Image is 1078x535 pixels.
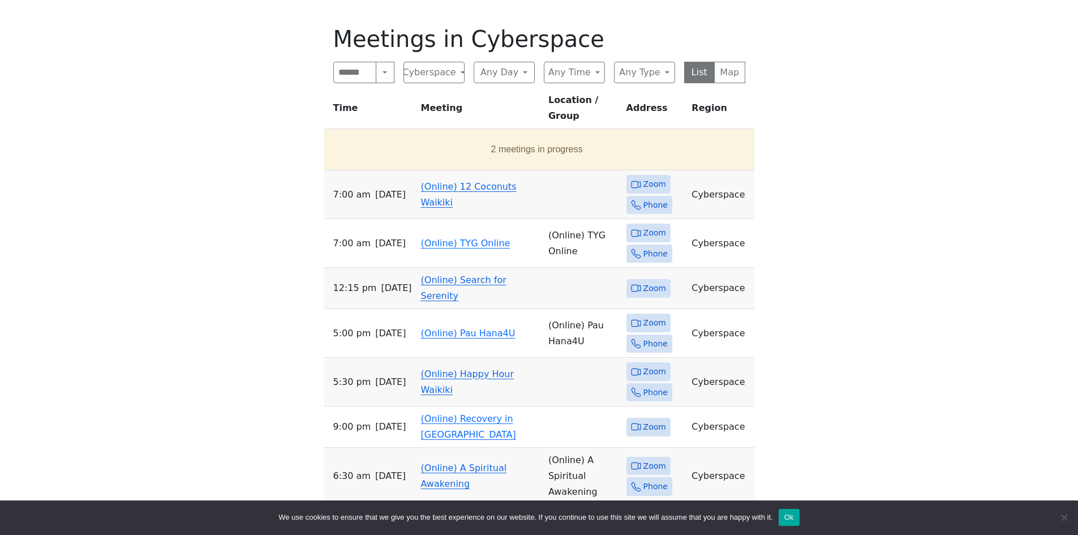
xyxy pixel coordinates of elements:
[403,62,465,83] button: Cyberspace
[643,177,666,191] span: Zoom
[333,326,371,341] span: 5:00 PM
[687,448,754,505] td: Cyberspace
[687,358,754,406] td: Cyberspace
[643,480,668,494] span: Phone
[375,326,406,341] span: [DATE]
[421,275,506,301] a: (Online) Search for Serenity
[375,419,406,435] span: [DATE]
[381,280,411,296] span: [DATE]
[684,62,715,83] button: List
[375,374,406,390] span: [DATE]
[421,328,516,339] a: (Online) Pau Hana4U
[416,92,544,129] th: Meeting
[643,226,666,240] span: Zoom
[544,309,622,358] td: (Online) Pau Hana4U
[643,386,668,400] span: Phone
[643,247,668,261] span: Phone
[687,268,754,309] td: Cyberspace
[278,512,772,523] span: We use cookies to ensure that we give you the best experience on our website. If you continue to ...
[687,219,754,268] td: Cyberspace
[687,92,754,129] th: Region
[643,365,666,379] span: Zoom
[329,134,745,165] button: 2 meetings in progress
[643,420,666,434] span: Zoom
[375,187,406,203] span: [DATE]
[622,92,688,129] th: Address
[1058,512,1070,523] span: No
[643,316,666,330] span: Zoom
[643,459,666,473] span: Zoom
[544,62,605,83] button: Any Time
[333,236,371,251] span: 7:00 AM
[324,92,416,129] th: Time
[421,238,510,249] a: (Online) TYG Online
[474,62,535,83] button: Any Day
[333,187,371,203] span: 7:00 AM
[687,309,754,358] td: Cyberspace
[333,468,371,484] span: 6:30 AM
[375,468,406,484] span: [DATE]
[614,62,675,83] button: Any Type
[333,25,745,53] h1: Meetings in Cyberspace
[333,62,377,83] input: Search
[687,170,754,219] td: Cyberspace
[779,509,800,526] button: Ok
[643,281,666,296] span: Zoom
[421,463,507,489] a: (Online) A Spiritual Awakening
[714,62,745,83] button: Map
[333,374,371,390] span: 5:30 PM
[544,92,622,129] th: Location / Group
[687,406,754,448] td: Cyberspace
[421,413,516,440] a: (Online) Recovery in [GEOGRAPHIC_DATA]
[333,280,377,296] span: 12:15 PM
[333,419,371,435] span: 9:00 PM
[544,219,622,268] td: (Online) TYG Online
[376,62,394,83] button: Search
[375,236,406,251] span: [DATE]
[643,337,668,351] span: Phone
[544,448,622,505] td: (Online) A Spiritual Awakening
[421,181,517,208] a: (Online) 12 Coconuts Waikiki
[421,369,514,395] a: (Online) Happy Hour Waikiki
[643,198,668,212] span: Phone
